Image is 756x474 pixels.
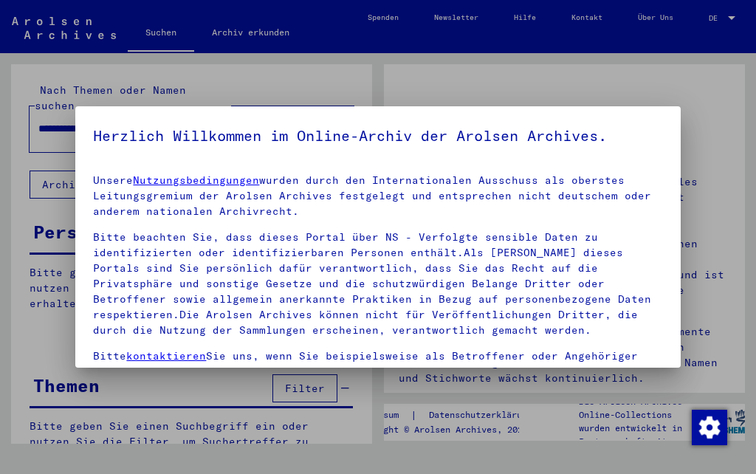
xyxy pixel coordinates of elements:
[93,124,662,148] h5: Herzlich Willkommen im Online-Archiv der Arolsen Archives.
[692,410,727,445] img: Zustimmung ändern
[93,173,662,219] p: Unsere wurden durch den Internationalen Ausschuss als oberstes Leitungsgremium der Arolsen Archiv...
[93,230,662,338] p: Bitte beachten Sie, dass dieses Portal über NS - Verfolgte sensible Daten zu identifizierten oder...
[126,349,206,363] a: kontaktieren
[133,174,259,187] a: Nutzungsbedingungen
[691,409,726,444] div: Zustimmung ändern
[93,348,662,395] p: Bitte Sie uns, wenn Sie beispielsweise als Betroffener oder Angehöriger aus berechtigten Gründen ...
